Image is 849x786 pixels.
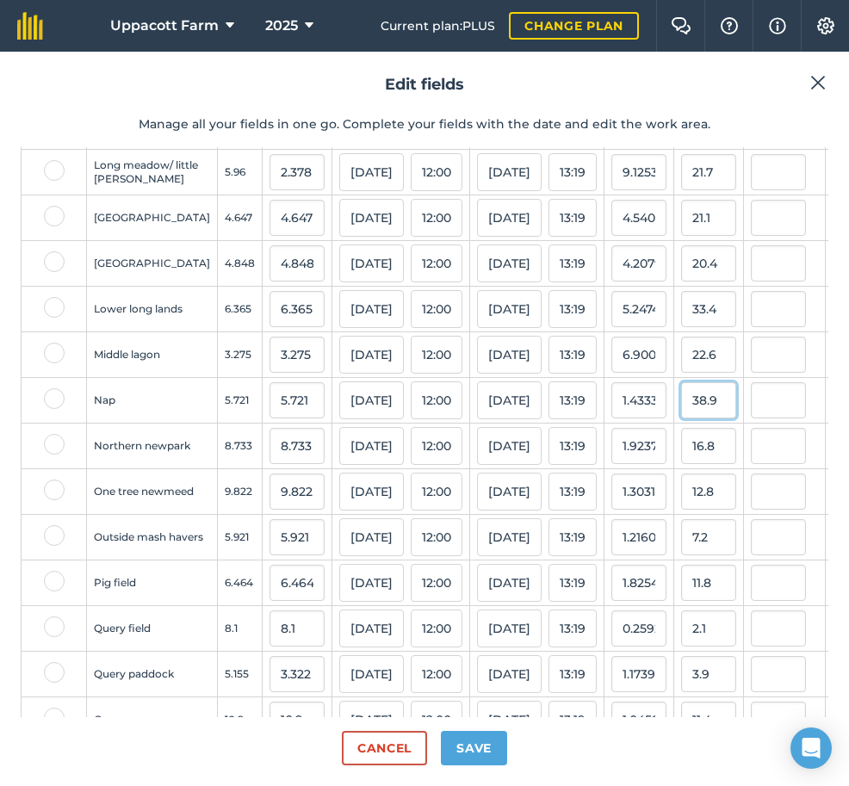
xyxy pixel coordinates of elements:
[339,290,404,328] button: [DATE]
[411,427,462,465] button: 12:00
[411,518,462,556] button: 12:00
[339,518,404,556] button: [DATE]
[548,244,597,282] button: 13:19
[548,290,597,328] button: 13:19
[477,473,542,511] button: [DATE]
[339,564,404,602] button: [DATE]
[548,610,597,647] button: 13:19
[548,701,597,739] button: 13:19
[548,655,597,693] button: 13:19
[411,153,462,191] button: 12:00
[339,199,404,237] button: [DATE]
[477,427,542,465] button: [DATE]
[87,195,218,241] td: [GEOGRAPHIC_DATA]
[218,606,263,652] td: 8.1
[477,655,542,693] button: [DATE]
[411,473,462,511] button: 12:00
[218,241,263,287] td: 4.848
[339,244,404,282] button: [DATE]
[17,12,43,40] img: fieldmargin Logo
[411,336,462,374] button: 12:00
[87,287,218,332] td: Lower long lands
[548,199,597,237] button: 13:19
[218,469,263,515] td: 9.822
[477,701,542,739] button: [DATE]
[477,518,542,556] button: [DATE]
[548,153,597,191] button: 13:19
[21,114,828,133] p: Manage all your fields in one go. Complete your fields with the date and edit the work area.
[339,381,404,419] button: [DATE]
[218,560,263,606] td: 6.464
[218,378,263,424] td: 5.721
[218,287,263,332] td: 6.365
[218,150,263,195] td: 5.96
[218,424,263,469] td: 8.733
[411,610,462,647] button: 12:00
[87,150,218,195] td: Long meadow/ little [PERSON_NAME]
[509,12,639,40] a: Change plan
[265,15,298,36] span: 2025
[411,701,462,739] button: 12:00
[477,381,542,419] button: [DATE]
[671,17,691,34] img: Two speech bubbles overlapping with the left bubble in the forefront
[218,332,263,378] td: 3.275
[87,378,218,424] td: Nap
[477,244,542,282] button: [DATE]
[477,564,542,602] button: [DATE]
[87,560,218,606] td: Pig field
[548,381,597,419] button: 13:19
[548,564,597,602] button: 13:19
[87,332,218,378] td: Middle lagon
[87,606,218,652] td: Query field
[87,241,218,287] td: [GEOGRAPHIC_DATA]
[477,336,542,374] button: [DATE]
[87,515,218,560] td: Outside mash havers
[790,727,832,769] div: Open Intercom Messenger
[477,153,542,191] button: [DATE]
[548,427,597,465] button: 13:19
[218,195,263,241] td: 4.647
[477,610,542,647] button: [DATE]
[87,697,218,743] td: Qurry moor
[411,564,462,602] button: 12:00
[411,381,462,419] button: 12:00
[381,16,495,35] span: Current plan : PLUS
[339,655,404,693] button: [DATE]
[411,199,462,237] button: 12:00
[339,336,404,374] button: [DATE]
[719,17,740,34] img: A question mark icon
[548,518,597,556] button: 13:19
[339,610,404,647] button: [DATE]
[477,290,542,328] button: [DATE]
[218,515,263,560] td: 5.921
[548,336,597,374] button: 13:19
[411,244,462,282] button: 12:00
[339,473,404,511] button: [DATE]
[810,72,826,93] img: svg+xml;base64,PHN2ZyB4bWxucz0iaHR0cDovL3d3dy53My5vcmcvMjAwMC9zdmciIHdpZHRoPSIyMiIgaGVpZ2h0PSIzMC...
[548,473,597,511] button: 13:19
[218,652,263,697] td: 5.155
[218,697,263,743] td: 10.9
[411,655,462,693] button: 12:00
[339,427,404,465] button: [DATE]
[815,17,836,34] img: A cog icon
[769,15,786,36] img: svg+xml;base64,PHN2ZyB4bWxucz0iaHR0cDovL3d3dy53My5vcmcvMjAwMC9zdmciIHdpZHRoPSIxNyIgaGVpZ2h0PSIxNy...
[339,153,404,191] button: [DATE]
[477,199,542,237] button: [DATE]
[411,290,462,328] button: 12:00
[110,15,219,36] span: Uppacott Farm
[87,424,218,469] td: Northern newpark
[339,701,404,739] button: [DATE]
[441,731,507,765] button: Save
[342,731,427,765] button: Cancel
[87,469,218,515] td: One tree newmeed
[87,652,218,697] td: Query paddock
[21,72,828,97] h2: Edit fields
